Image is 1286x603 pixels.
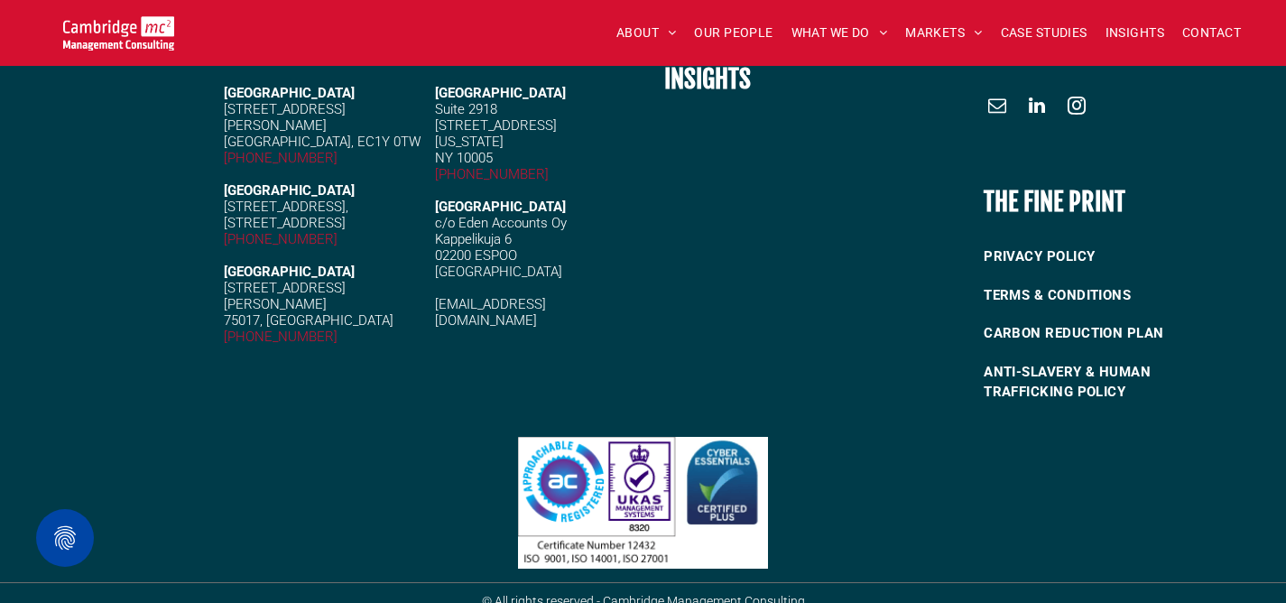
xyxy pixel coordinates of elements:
b: THE FINE PRINT [984,186,1125,218]
a: [PHONE_NUMBER] [224,329,338,345]
a: MARKETS [896,19,991,47]
span: [STREET_ADDRESS] [435,117,557,134]
img: Go to Homepage [63,16,174,51]
a: PRIVACY POLICY [984,237,1229,276]
a: [PHONE_NUMBER] [435,166,549,182]
span: NY 10005 [435,150,493,166]
a: ABOUT [607,19,686,47]
a: ANTI-SLAVERY & HUMAN TRAFFICKING POLICY [984,353,1229,412]
a: [EMAIL_ADDRESS][DOMAIN_NAME] [435,296,546,329]
span: [STREET_ADDRESS], [224,199,348,215]
a: INSIGHTS [1096,19,1173,47]
a: [PHONE_NUMBER] [224,150,338,166]
strong: [GEOGRAPHIC_DATA] [224,85,355,101]
a: OUR PEOPLE [685,19,782,47]
span: [US_STATE] [435,134,504,150]
a: CASE STUDIES [992,19,1096,47]
span: Suite 2918 [435,101,497,117]
strong: [GEOGRAPHIC_DATA] [224,264,355,280]
a: instagram [1063,92,1090,124]
img: Three certification logos: Approachable Registered, UKAS Management Systems with a tick and certi... [518,437,768,569]
a: WHAT WE DO [782,19,897,47]
a: [PHONE_NUMBER] [224,231,338,247]
a: Your Business Transformed | Cambridge Management Consulting [63,19,174,38]
span: 75017, [GEOGRAPHIC_DATA] [224,312,393,329]
a: CARBON REDUCTION PLAN [984,314,1229,353]
a: CONTACT [1173,19,1250,47]
span: [GEOGRAPHIC_DATA] [435,199,566,215]
a: TERMS & CONDITIONS [984,276,1229,315]
span: [STREET_ADDRESS][PERSON_NAME] [224,280,346,312]
span: [STREET_ADDRESS][PERSON_NAME] [GEOGRAPHIC_DATA], EC1Y 0TW [224,101,421,150]
span: c/o Eden Accounts Oy Kappelikuja 6 02200 ESPOO [GEOGRAPHIC_DATA] [435,215,567,280]
a: linkedin [1023,92,1050,124]
span: [STREET_ADDRESS] [224,215,346,231]
a: email [984,92,1011,124]
span: [GEOGRAPHIC_DATA] [435,85,566,101]
strong: [GEOGRAPHIC_DATA] [224,182,355,199]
